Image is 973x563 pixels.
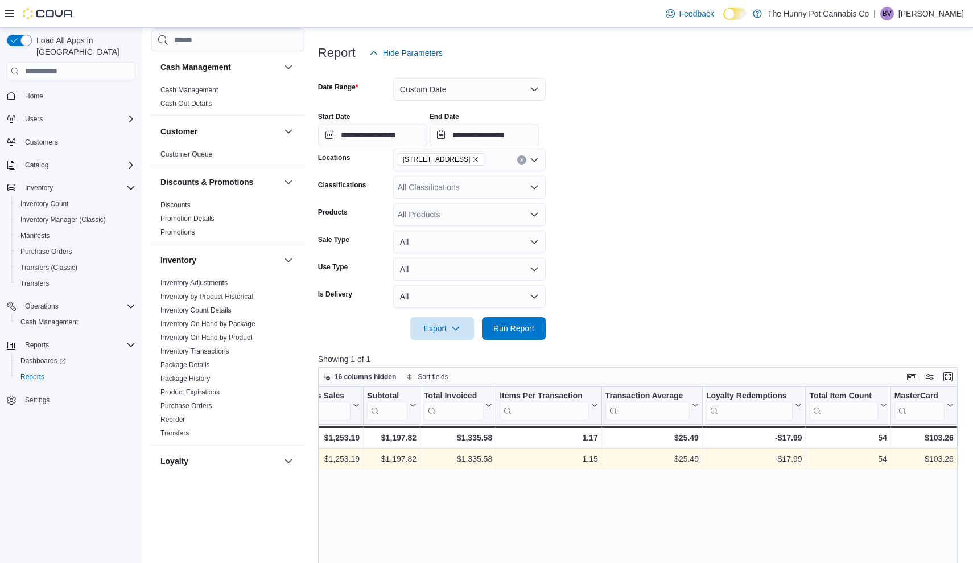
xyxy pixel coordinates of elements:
h3: Discounts & Promotions [160,176,253,188]
span: Home [20,88,135,102]
input: Press the down key to open a popover containing a calendar. [430,124,539,146]
button: Catalog [20,158,53,172]
span: Transfers [16,277,135,290]
button: Open list of options [530,210,539,219]
div: Items Per Transaction [500,391,589,402]
div: -$17.99 [706,431,802,445]
a: Inventory Count Details [160,306,232,314]
button: Cash Management [282,60,295,74]
a: Product Expirations [160,388,220,396]
a: Inventory Count [16,197,73,211]
span: Reports [25,340,49,350]
div: 1.17 [500,431,598,445]
span: Purchase Orders [20,247,72,256]
button: Cash Management [11,314,140,330]
span: Users [20,112,135,126]
a: Settings [20,393,54,407]
span: Dashboards [16,354,135,368]
button: Customers [2,134,140,150]
label: Locations [318,153,351,162]
input: Dark Mode [723,8,747,20]
span: 16 columns hidden [335,372,397,381]
span: Run Report [493,323,534,334]
button: Inventory Count [11,196,140,212]
div: $1,253.19 [298,453,360,466]
div: 54 [809,453,887,466]
button: Inventory [2,180,140,196]
span: 2500 Hurontario St [398,153,485,166]
span: Cash Management [20,318,78,327]
span: Feedback [679,8,714,19]
h3: Loyalty [160,455,188,467]
a: Cash Management [160,86,218,94]
a: Cash Out Details [160,100,212,108]
h3: Cash Management [160,61,231,73]
a: Transfers [16,277,53,290]
div: Loyalty Redemptions [706,391,793,420]
span: Transfers [20,279,49,288]
button: Inventory [282,253,295,267]
button: Open list of options [530,155,539,165]
button: Clear input [517,155,526,165]
a: Package Details [160,361,210,369]
a: Inventory On Hand by Product [160,334,252,342]
div: Inventory [151,276,304,445]
span: Load All Apps in [GEOGRAPHIC_DATA] [32,35,135,57]
a: Customers [20,135,63,149]
button: Inventory Manager (Classic) [11,212,140,228]
span: Purchase Orders [16,245,135,258]
div: Total Invoiced [424,391,483,420]
label: Sale Type [318,235,349,244]
a: Inventory On Hand by Package [160,320,255,328]
div: Transaction Average [605,391,689,420]
button: Cash Management [160,61,279,73]
button: Keyboard shortcuts [905,370,918,384]
button: All [393,258,546,281]
button: Custom Date [393,78,546,101]
button: Operations [20,299,63,313]
div: $1,335.58 [424,431,492,445]
span: Settings [20,393,135,407]
span: Operations [20,299,135,313]
div: Customer [151,147,304,166]
label: Start Date [318,112,351,121]
a: Customer Queue [160,150,212,158]
div: 54 [809,431,887,445]
span: Reports [20,372,44,381]
a: Discounts [160,201,191,209]
button: Export [410,317,474,340]
span: Hide Parameters [383,47,443,59]
span: Catalog [20,158,135,172]
a: Dashboards [11,353,140,369]
button: Transfers [11,276,140,291]
div: Discounts & Promotions [151,198,304,244]
span: Inventory [25,183,53,192]
div: MasterCard [894,391,945,402]
button: Operations [2,298,140,314]
button: Open list of options [530,183,539,192]
div: Subtotal [367,391,407,402]
button: All [393,231,546,253]
a: Reports [16,370,49,384]
button: Manifests [11,228,140,244]
div: Total Item Count [809,391,877,402]
h3: Report [318,46,356,60]
a: Promotion Details [160,215,215,223]
span: Inventory Manager (Classic) [20,215,106,224]
div: Gross Sales [298,391,351,402]
span: Cash Management [16,315,135,329]
span: Customers [20,135,135,149]
label: End Date [430,112,459,121]
a: Purchase Orders [16,245,77,258]
div: $103.26 [894,453,954,466]
span: Settings [25,396,50,405]
span: Sort fields [418,372,448,381]
a: Inventory Transactions [160,347,229,355]
a: Cash Management [16,315,83,329]
button: 16 columns hidden [319,370,401,384]
a: Home [20,89,48,103]
label: Products [318,208,348,217]
div: Subtotal [367,391,407,420]
button: Users [2,111,140,127]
